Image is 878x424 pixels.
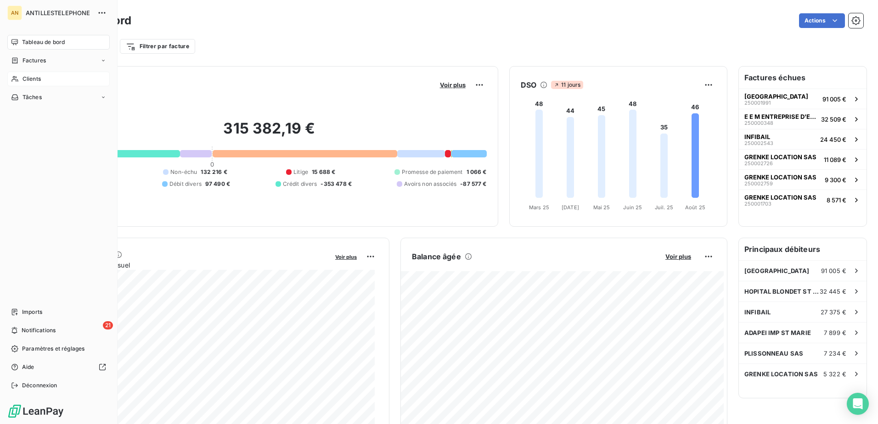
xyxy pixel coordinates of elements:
span: 24 450 € [820,136,846,143]
span: Paramètres et réglages [22,345,84,353]
span: Notifications [22,326,56,335]
span: GRENKE LOCATION SAS [744,194,816,201]
span: 0 [210,161,214,168]
button: [GEOGRAPHIC_DATA]25000199191 005 € [739,89,867,109]
span: 15 688 € [312,168,335,176]
span: Tâches [23,93,42,101]
h6: Balance âgée [412,251,461,262]
span: Tableau de bord [22,38,65,46]
span: -353 478 € [321,180,352,188]
a: Factures [7,53,110,68]
a: Tâches [7,90,110,105]
tspan: Mars 25 [529,204,549,211]
a: Imports [7,305,110,319]
span: ADAPEI IMP ST MARIE [744,329,811,336]
tspan: [DATE] [562,204,579,211]
span: Crédit divers [283,180,317,188]
button: Filtrer par facture [120,39,195,54]
span: Imports [22,308,42,316]
span: 32 445 € [820,288,846,295]
div: Open Intercom Messenger [847,393,869,415]
span: Promesse de paiement [402,168,463,176]
span: 8 571 € [827,196,846,204]
button: Actions [799,13,845,28]
span: 250002726 [744,161,773,166]
span: [GEOGRAPHIC_DATA] [744,93,808,100]
span: 250001703 [744,201,771,206]
span: Voir plus [440,81,466,89]
span: 91 005 € [821,267,846,274]
span: Litige [293,168,308,176]
a: Clients [7,72,110,86]
span: Chiffre d'affaires mensuel [52,260,329,270]
span: 9 300 € [825,176,846,184]
span: 132 216 € [201,168,227,176]
span: GRENKE LOCATION SAS [744,173,816,181]
span: INFIBAIL [744,308,771,316]
span: 27 375 € [821,308,846,316]
button: Voir plus [663,252,694,261]
img: Logo LeanPay [7,404,64,418]
span: PLISSONNEAU SAS [744,350,803,357]
span: Non-échu [170,168,197,176]
tspan: Juil. 25 [655,204,673,211]
button: GRENKE LOCATION SAS2500017038 571 € [739,190,867,210]
button: GRENKE LOCATION SAS25000272611 089 € [739,149,867,169]
button: GRENKE LOCATION SAS2500027599 300 € [739,169,867,190]
h6: Factures échues [739,67,867,89]
span: 11 jours [551,81,583,89]
span: INFIBAIL [744,133,770,140]
a: Tableau de bord [7,35,110,50]
span: Clients [23,75,41,83]
span: 5 322 € [823,370,846,378]
span: Voir plus [335,254,357,260]
h6: DSO [521,79,536,90]
tspan: Juin 25 [623,204,642,211]
span: 250002759 [744,181,773,186]
button: E E M ENTREPRISE D'ELECTRICITE25000034832 509 € [739,109,867,129]
span: E E M ENTREPRISE D'ELECTRICITE [744,113,817,120]
span: Voir plus [665,253,691,260]
a: Aide [7,360,110,374]
button: INFIBAIL25000254324 450 € [739,129,867,149]
span: GRENKE LOCATION SAS [744,153,816,161]
span: 11 089 € [824,156,846,163]
span: Avoirs non associés [404,180,456,188]
span: Aide [22,363,34,371]
span: 32 509 € [821,116,846,123]
tspan: Mai 25 [593,204,610,211]
span: 250001991 [744,100,771,106]
span: Factures [23,56,46,65]
h2: 315 382,19 € [52,119,487,147]
button: Voir plus [332,252,360,261]
span: 97 490 € [205,180,230,188]
span: 91 005 € [822,95,846,103]
h6: Principaux débiteurs [739,238,867,260]
span: 7 899 € [824,329,846,336]
span: GRENKE LOCATION SAS [744,370,818,378]
span: [GEOGRAPHIC_DATA] [744,267,810,274]
button: Voir plus [437,81,468,89]
tspan: Août 25 [685,204,705,211]
span: HOPITAL BLONDET ST JOSEPH [744,288,820,295]
span: 1 066 € [467,168,487,176]
span: 250002543 [744,140,773,146]
span: 21 [103,321,113,329]
a: Paramètres et réglages [7,341,110,356]
span: 250000348 [744,120,773,126]
span: 7 234 € [824,350,846,357]
span: Débit divers [169,180,202,188]
span: Déconnexion [22,381,57,390]
div: AN [7,6,22,20]
span: ANTILLESTELEPHONE [26,9,92,17]
span: -87 577 € [460,180,486,188]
